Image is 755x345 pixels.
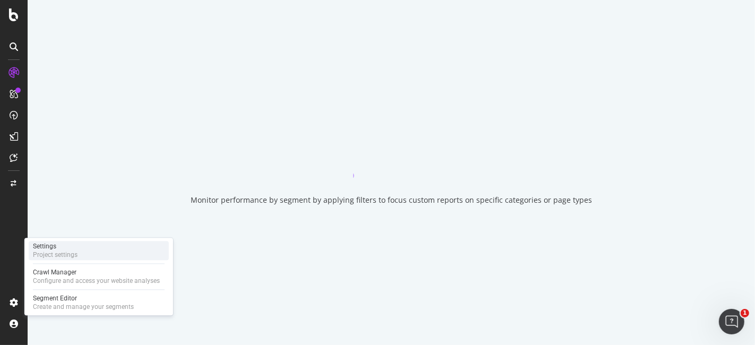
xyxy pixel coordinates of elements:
div: Project settings [33,251,78,259]
div: Configure and access your website analyses [33,277,160,285]
div: Crawl Manager [33,268,160,277]
div: Create and manage your segments [33,303,134,311]
div: Segment Editor [33,294,134,303]
div: Monitor performance by segment by applying filters to focus custom reports on specific categories... [191,195,592,205]
a: Crawl ManagerConfigure and access your website analyses [29,267,169,286]
a: Segment EditorCreate and manage your segments [29,293,169,312]
div: Settings [33,242,78,251]
div: animation [353,140,430,178]
iframe: Intercom live chat [719,309,744,334]
a: SettingsProject settings [29,241,169,260]
span: 1 [741,309,749,317]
